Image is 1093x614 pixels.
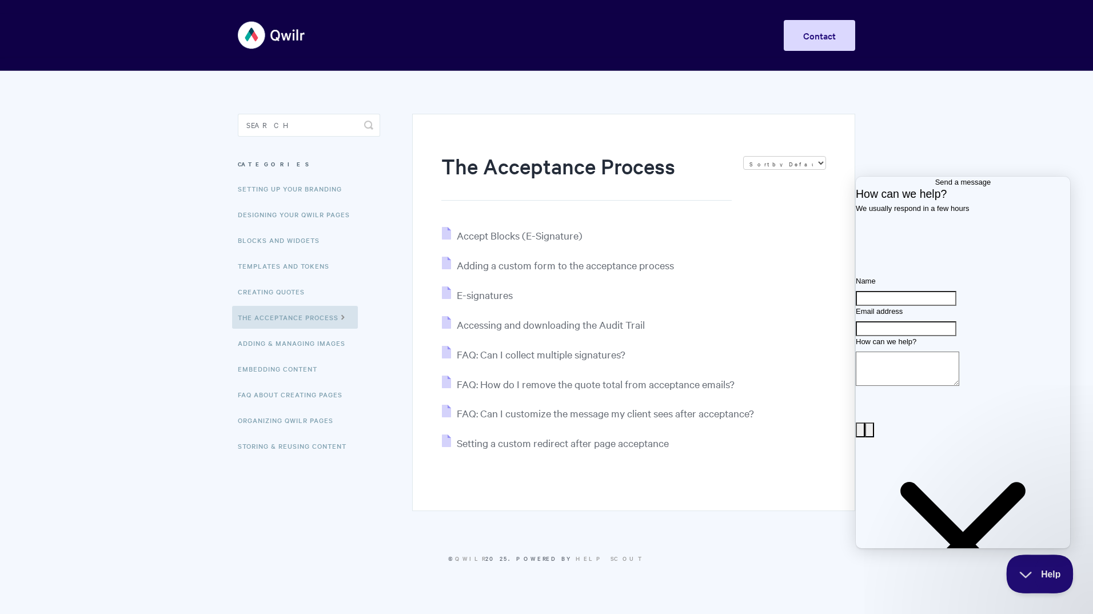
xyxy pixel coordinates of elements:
a: Contact [784,20,855,51]
a: Embedding Content [238,357,326,380]
span: FAQ: Can I collect multiple signatures? [457,348,625,361]
a: Adding & Managing Images [238,332,354,354]
span: FAQ: How do I remove the quote total from acceptance emails? [457,377,735,390]
span: Setting a custom redirect after page acceptance [457,436,669,449]
span: E-signatures [457,288,513,301]
a: FAQ: Can I customize the message my client sees after acceptance? [442,406,754,420]
a: Setting up your Branding [238,177,350,200]
a: Storing & Reusing Content [238,434,355,457]
a: Setting a custom redirect after page acceptance [442,436,669,449]
a: Qwilr [455,554,485,563]
a: FAQ: How do I remove the quote total from acceptance emails? [442,377,735,390]
span: FAQ: Can I customize the message my client sees after acceptance? [457,406,754,420]
a: Accessing and downloading the Audit Trail [442,318,645,331]
span: Accessing and downloading the Audit Trail [457,318,645,331]
a: Templates and Tokens [238,254,338,277]
span: Accept Blocks (E-Signature) [457,229,583,242]
input: Search [238,114,380,137]
iframe: Help Scout Beacon - Close [1006,555,1074,593]
iframe: Help Scout Beacon - Live Chat, Contact Form, and Knowledge Base [856,177,1070,548]
a: The Acceptance Process [232,306,358,329]
a: Organizing Qwilr Pages [238,409,342,432]
select: Page reloads on selection [743,156,826,170]
a: Accept Blocks (E-Signature) [442,229,583,242]
a: Blocks and Widgets [238,229,328,252]
h3: Categories [238,154,380,174]
img: Qwilr Help Center [238,14,306,57]
a: Adding a custom form to the acceptance process [442,258,674,272]
a: Creating Quotes [238,280,313,303]
span: Adding a custom form to the acceptance process [457,258,674,272]
p: © 2025. [238,553,855,564]
a: Designing Your Qwilr Pages [238,203,358,226]
a: FAQ: Can I collect multiple signatures? [442,348,625,361]
a: E-signatures [442,288,513,301]
span: Powered by [516,554,645,563]
h1: The Acceptance Process [441,151,732,201]
a: Help Scout [576,554,645,563]
a: FAQ About Creating Pages [238,383,351,406]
